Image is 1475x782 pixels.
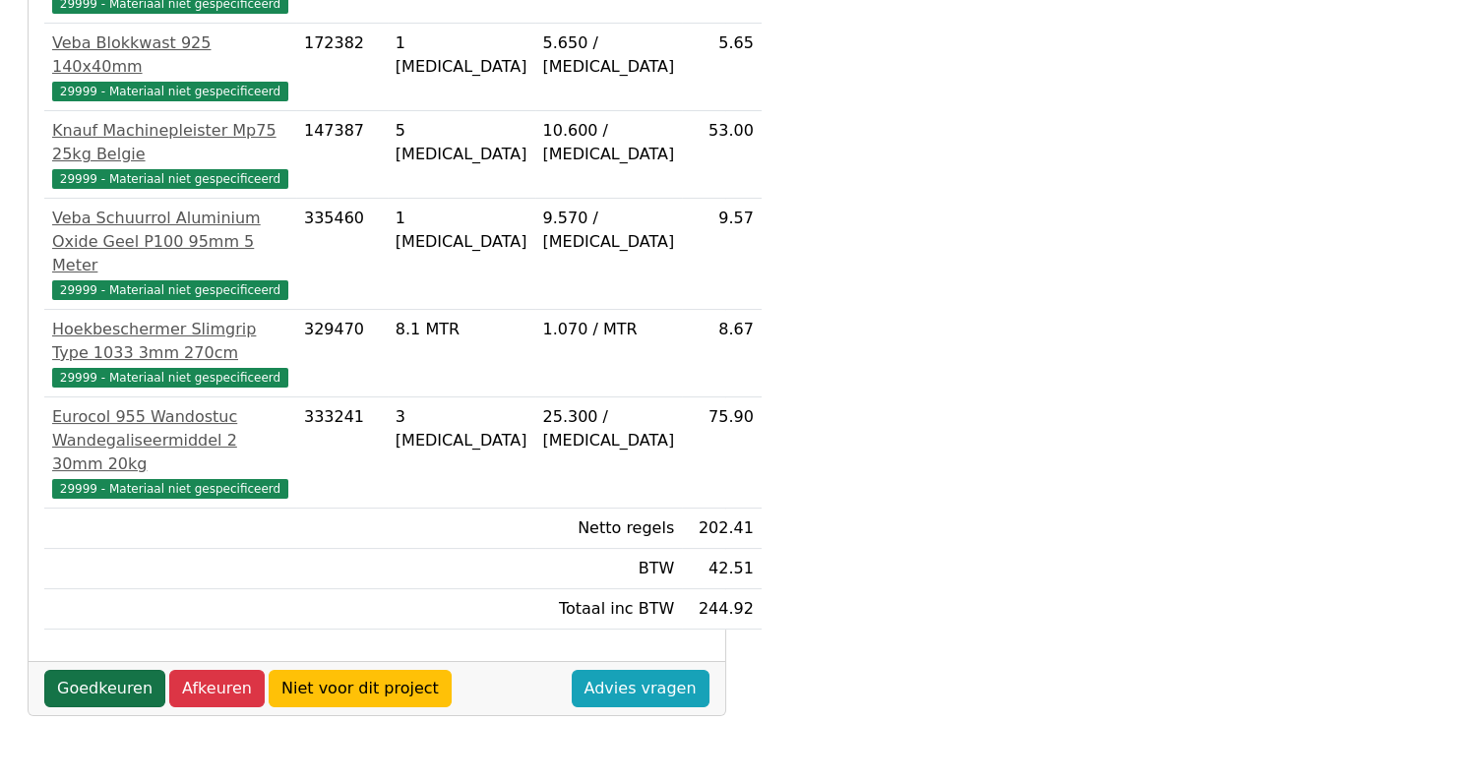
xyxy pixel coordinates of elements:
td: BTW [535,549,683,589]
td: 172382 [296,24,388,111]
div: 5 [MEDICAL_DATA] [396,119,527,166]
span: 29999 - Materiaal niet gespecificeerd [52,368,288,388]
div: 1 [MEDICAL_DATA] [396,31,527,79]
div: 1.070 / MTR [543,318,675,341]
td: 53.00 [682,111,762,199]
div: Hoekbeschermer Slimgrip Type 1033 3mm 270cm [52,318,288,365]
td: 244.92 [682,589,762,630]
div: 9.570 / [MEDICAL_DATA] [543,207,675,254]
span: 29999 - Materiaal niet gespecificeerd [52,280,288,300]
div: Eurocol 955 Wandostuc Wandegaliseermiddel 2 30mm 20kg [52,405,288,476]
td: 335460 [296,199,388,310]
a: Goedkeuren [44,670,165,707]
td: 42.51 [682,549,762,589]
a: Hoekbeschermer Slimgrip Type 1033 3mm 270cm29999 - Materiaal niet gespecificeerd [52,318,288,389]
a: Veba Schuurrol Aluminium Oxide Geel P100 95mm 5 Meter29999 - Materiaal niet gespecificeerd [52,207,288,301]
a: Advies vragen [572,670,709,707]
td: 8.67 [682,310,762,397]
td: 75.90 [682,397,762,509]
td: Totaal inc BTW [535,589,683,630]
a: Veba Blokkwast 925 140x40mm29999 - Materiaal niet gespecificeerd [52,31,288,102]
div: Veba Schuurrol Aluminium Oxide Geel P100 95mm 5 Meter [52,207,288,277]
td: 9.57 [682,199,762,310]
td: 5.65 [682,24,762,111]
div: Veba Blokkwast 925 140x40mm [52,31,288,79]
td: Netto regels [535,509,683,549]
span: 29999 - Materiaal niet gespecificeerd [52,82,288,101]
a: Eurocol 955 Wandostuc Wandegaliseermiddel 2 30mm 20kg29999 - Materiaal niet gespecificeerd [52,405,288,500]
td: 147387 [296,111,388,199]
span: 29999 - Materiaal niet gespecificeerd [52,479,288,499]
div: 10.600 / [MEDICAL_DATA] [543,119,675,166]
div: 1 [MEDICAL_DATA] [396,207,527,254]
div: 3 [MEDICAL_DATA] [396,405,527,452]
div: Knauf Machinepleister Mp75 25kg Belgie [52,119,288,166]
a: Niet voor dit project [269,670,452,707]
a: Afkeuren [169,670,265,707]
td: 333241 [296,397,388,509]
span: 29999 - Materiaal niet gespecificeerd [52,169,288,189]
a: Knauf Machinepleister Mp75 25kg Belgie29999 - Materiaal niet gespecificeerd [52,119,288,190]
td: 329470 [296,310,388,397]
div: 25.300 / [MEDICAL_DATA] [543,405,675,452]
div: 5.650 / [MEDICAL_DATA] [543,31,675,79]
div: 8.1 MTR [396,318,527,341]
td: 202.41 [682,509,762,549]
